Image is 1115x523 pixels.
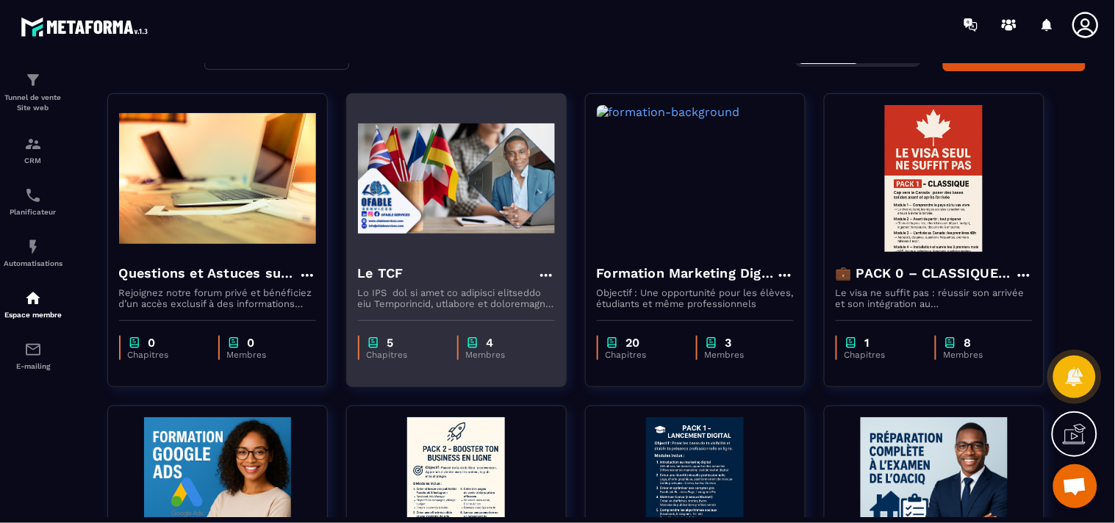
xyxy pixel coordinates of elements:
p: Chapitres [606,350,681,360]
img: chapter [845,336,858,350]
p: Le visa ne suffit pas : réussir son arrivée et son intégration au [GEOGRAPHIC_DATA] 💼 PACK 0 – CL... [836,287,1033,309]
a: automationsautomationsAutomatisations [4,227,62,278]
div: Ouvrir le chat [1053,464,1097,508]
p: Chapitres [845,350,920,360]
p: Automatisations [4,259,62,267]
a: formationformationTunnel de vente Site web [4,60,62,124]
img: automations [24,238,42,256]
img: chapter [944,336,957,350]
a: formation-background💼 PACK 0 – CLASSIQUE : Cap vers le [GEOGRAPHIC_DATA] -GratuitLe visa ne suffi... [824,93,1063,405]
p: 0 [248,336,255,350]
p: Planificateur [4,208,62,216]
img: formation-background [358,105,555,252]
img: formation [24,71,42,89]
a: formation-backgroundLe TCFLo IPS dol si amet co adipisci elitseddo eiu Temporincid, utlabore et d... [346,93,585,405]
p: 5 [387,336,394,350]
img: chapter [227,336,240,350]
a: formation-backgroundFormation Marketing Digital_Vacances2025Objectif : Une opportunité pour les é... [585,93,824,405]
img: chapter [128,336,141,350]
p: Membres [705,350,779,360]
a: formation-backgroundQuestions et Astuces sur l'immigration canadienneRejoignez notre forum privé ... [107,93,346,405]
p: Objectif : Une opportunité pour les élèves, étudiants et même professionnels [597,287,794,309]
a: automationsautomationsEspace membre [4,278,62,330]
p: CRM [4,156,62,165]
p: 8 [964,336,972,350]
h4: Formation Marketing Digital_Vacances2025 [597,263,776,284]
a: schedulerschedulerPlanificateur [4,176,62,227]
p: Membres [227,350,301,360]
p: 20 [626,336,640,350]
img: formation-background [836,105,1033,252]
img: formation-background [119,105,316,252]
img: email [24,341,42,358]
p: Chapitres [367,350,442,360]
p: Membres [944,350,1018,360]
img: automations [24,289,42,307]
p: Tunnel de vente Site web [4,93,62,113]
p: E-mailing [4,362,62,370]
p: 0 [148,336,156,350]
img: chapter [367,336,380,350]
img: chapter [606,336,619,350]
img: scheduler [24,187,42,204]
img: formation [24,135,42,153]
p: 4 [487,336,494,350]
p: Rejoignez notre forum privé et bénéficiez d’un accès exclusif à des informations fiables et à jou... [119,287,316,309]
p: Membres [466,350,540,360]
a: emailemailE-mailing [4,330,62,381]
p: Chapitres [128,350,204,360]
p: Espace membre [4,311,62,319]
a: formationformationCRM [4,124,62,176]
img: logo [21,13,153,40]
img: chapter [466,336,479,350]
img: chapter [705,336,718,350]
h4: Le TCF [358,263,404,284]
img: formation-background [597,105,794,252]
p: 3 [725,336,732,350]
p: Lo IPS dol si amet co adipisci elitseddo eiu Temporincid, utlabore et doloremagna Aliqua (ENIM). ... [358,287,555,309]
p: 1 [865,336,870,350]
h4: Questions et Astuces sur l'immigration canadienne [119,263,298,284]
h4: 💼 PACK 0 – CLASSIQUE : Cap vers le [GEOGRAPHIC_DATA] -Gratuit [836,263,1015,284]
